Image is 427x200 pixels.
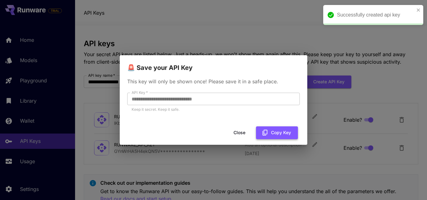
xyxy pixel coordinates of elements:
h2: 🚨 Save your API Key [120,55,307,73]
button: Close [225,126,254,139]
button: Copy Key [256,126,298,139]
button: close [416,7,421,12]
p: Keep it secret. Keep it safe. [132,106,295,113]
div: Successfully created api key [337,11,414,19]
p: This key will only be shown once! Please save it in a safe place. [127,78,300,85]
label: API Key [132,90,148,95]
